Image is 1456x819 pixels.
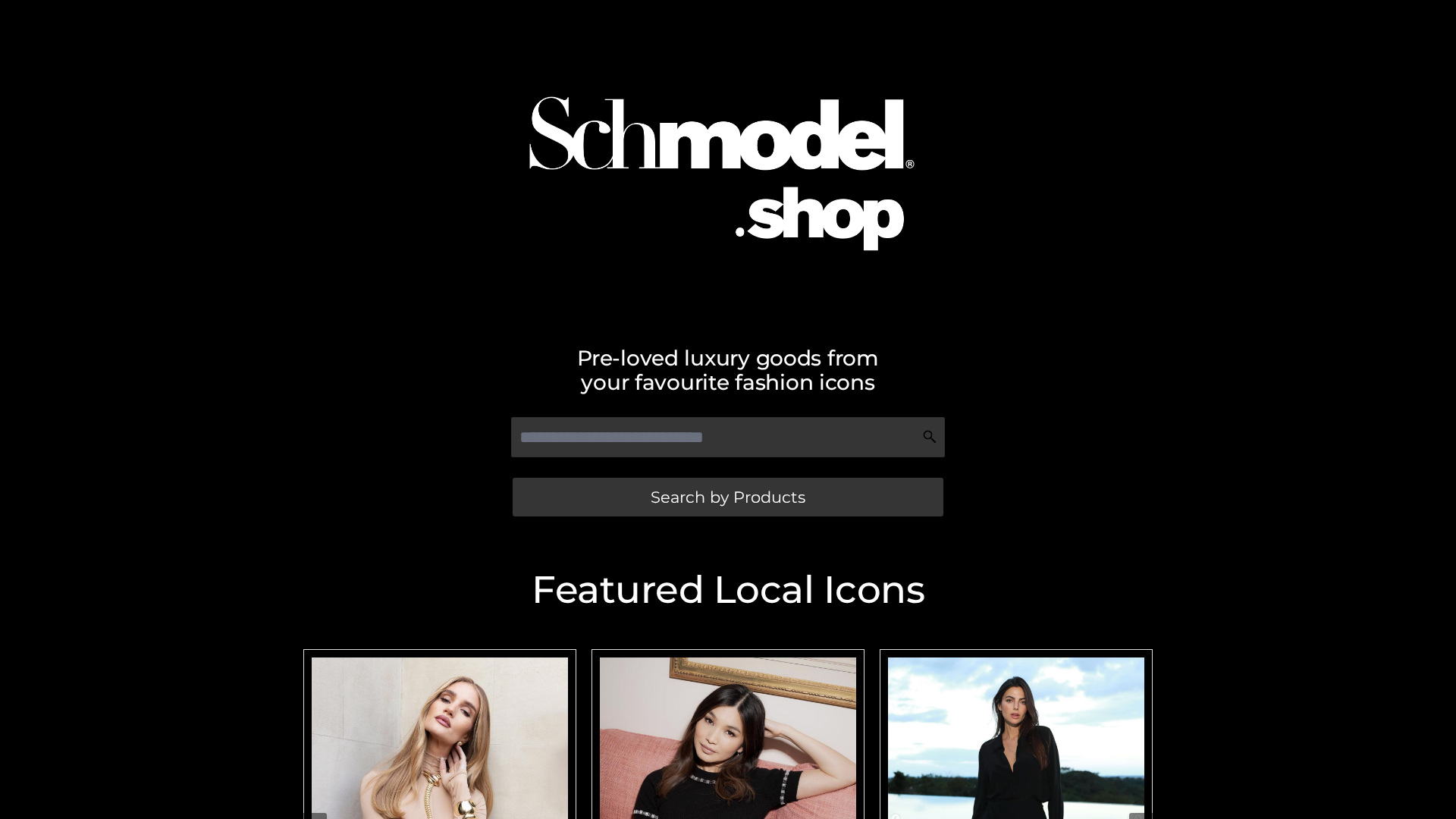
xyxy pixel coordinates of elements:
a: Search by Products [513,478,943,516]
h2: Pre-loved luxury goods from your favourite fashion icons [296,346,1160,394]
span: Search by Products [651,489,805,505]
h2: Featured Local Icons​ [296,571,1160,609]
img: Search Icon [922,429,937,444]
